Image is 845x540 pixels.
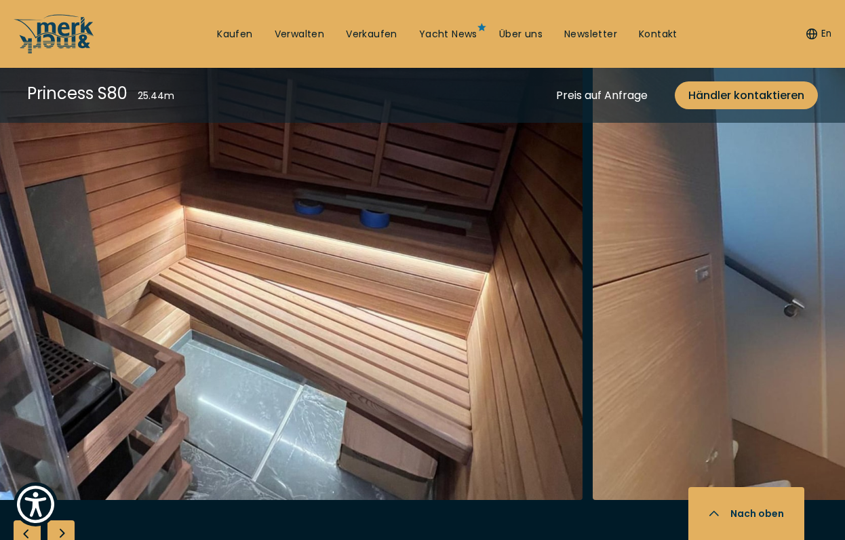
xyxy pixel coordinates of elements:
[275,28,325,41] a: Verwalten
[419,28,477,41] a: Yacht News
[806,27,831,41] button: En
[217,28,252,41] a: Kaufen
[675,81,818,109] a: Händler kontaktieren
[14,482,58,526] button: Show Accessibility Preferences
[499,28,543,41] a: Über uns
[138,89,174,103] div: 25.44 m
[564,28,617,41] a: Newsletter
[688,487,804,540] button: Nach oben
[688,87,804,104] span: Händler kontaktieren
[639,28,677,41] a: Kontakt
[346,28,397,41] a: Verkaufen
[27,81,127,105] div: Princess S80
[556,87,648,104] div: Preis auf Anfrage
